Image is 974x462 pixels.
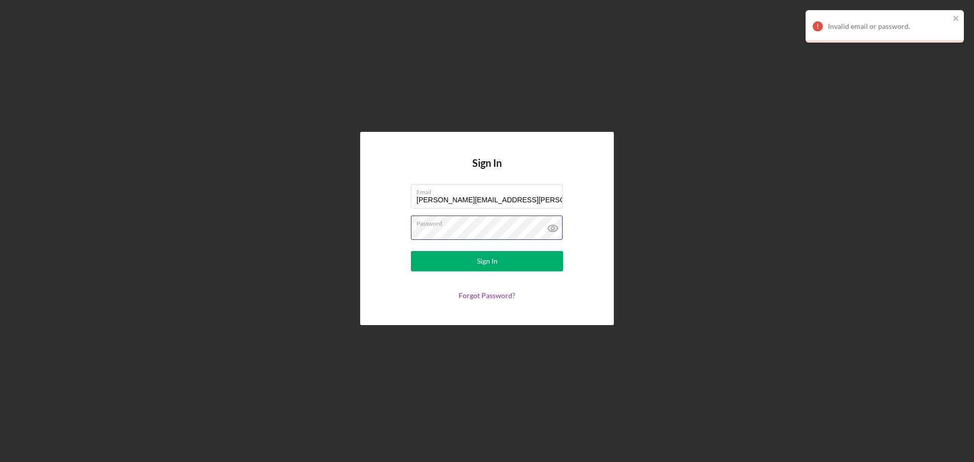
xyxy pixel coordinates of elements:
label: Email [416,185,563,196]
h4: Sign In [472,157,502,184]
div: Sign In [477,251,498,271]
a: Forgot Password? [459,291,515,300]
button: Sign In [411,251,563,271]
button: close [953,14,960,24]
label: Password [416,216,563,227]
div: Invalid email or password. [828,22,950,30]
